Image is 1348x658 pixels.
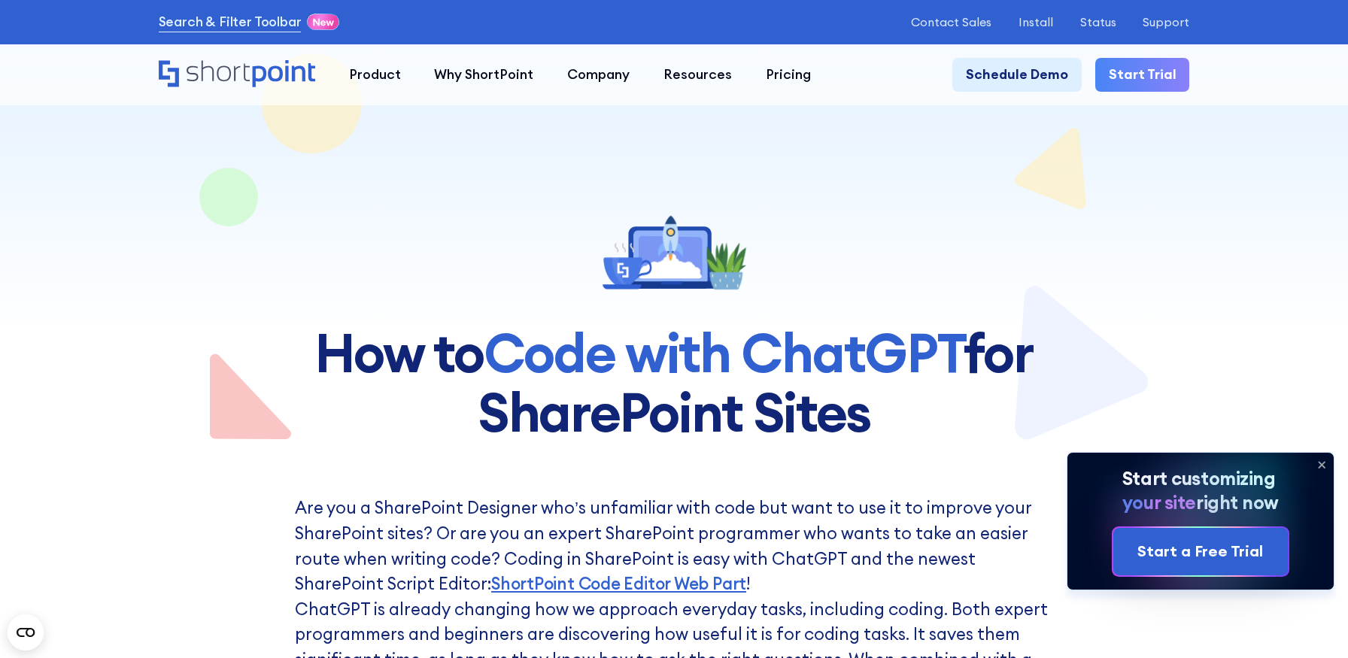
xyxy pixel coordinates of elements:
a: Search & Filter Toolbar [159,12,302,32]
iframe: Chat Widget [1273,586,1348,658]
a: Start a Free Trial [1113,528,1288,575]
a: Support [1143,15,1189,29]
div: Company [567,65,630,85]
a: Product [332,58,417,92]
button: Open CMP widget [8,614,44,650]
a: Company [551,58,647,92]
a: Start Trial [1095,58,1190,92]
a: Why ShortPoint [417,58,551,92]
div: Start a Free Trial [1137,540,1263,562]
div: Product [349,65,401,85]
a: Schedule Demo [952,58,1082,92]
a: Resources [647,58,749,92]
span: Code with ChatGPT [484,318,964,387]
a: Pricing [748,58,827,92]
h1: How to for SharePoint Sites [269,323,1078,442]
div: Pricing [766,65,811,85]
a: ShortPoint Code Editor Web Part [491,573,746,594]
a: Status [1080,15,1116,29]
div: Resources [663,65,732,85]
div: Why ShortPoint [434,65,533,85]
a: Install [1019,15,1053,29]
a: Home [159,60,315,89]
a: Contact Sales [911,15,991,29]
